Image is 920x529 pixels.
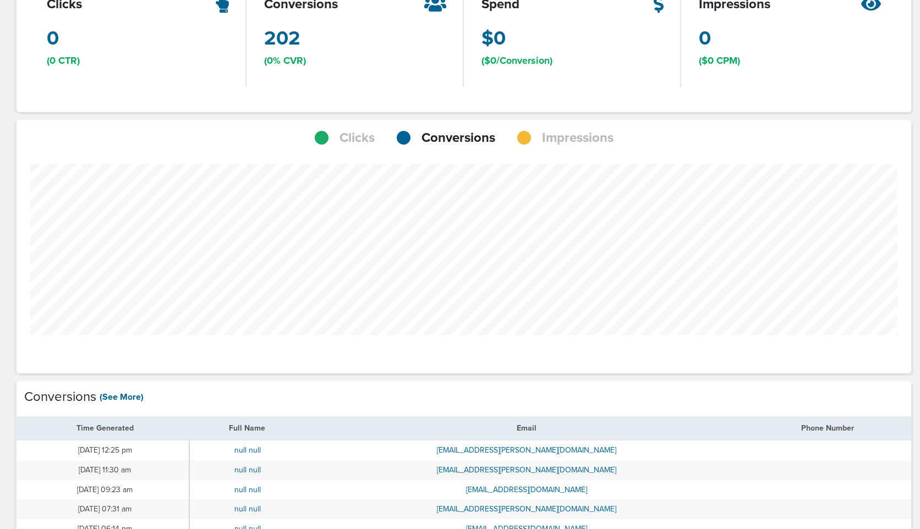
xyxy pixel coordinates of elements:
[305,460,748,480] td: [EMAIL_ADDRESS][PERSON_NAME][DOMAIN_NAME]
[264,54,306,68] span: (0% CVR)
[76,423,134,433] span: Time Generated
[481,25,506,52] span: $0
[699,25,711,52] span: 0
[421,129,495,147] span: Conversions
[305,480,748,500] td: [EMAIL_ADDRESS][DOMAIN_NAME]
[229,423,265,433] span: Full Name
[517,423,536,433] span: Email
[481,54,552,68] span: ($0/Conversion)
[305,440,748,460] td: [EMAIL_ADDRESS][PERSON_NAME][DOMAIN_NAME]
[339,129,375,147] span: Clicks
[24,389,96,405] h4: Conversions
[699,54,740,68] span: ($0 CPM)
[305,499,748,519] td: [EMAIL_ADDRESS][PERSON_NAME][DOMAIN_NAME]
[801,423,854,433] span: Phone Number
[17,499,189,519] td: [DATE] 07:31 am
[189,499,305,519] td: null null
[17,480,189,500] td: [DATE] 09:23 am
[189,460,305,480] td: null null
[264,25,300,52] span: 202
[47,54,80,68] span: (0 CTR)
[189,480,305,500] td: null null
[47,25,59,52] span: 0
[17,440,189,460] td: [DATE] 12:25 pm
[17,460,189,480] td: [DATE] 11:30 am
[100,391,144,403] a: (See More)
[189,440,305,460] td: null null
[542,129,614,147] span: Impressions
